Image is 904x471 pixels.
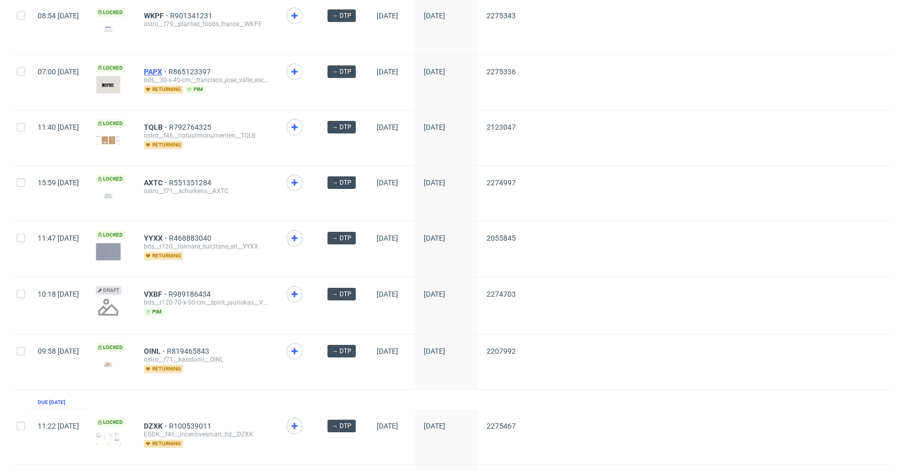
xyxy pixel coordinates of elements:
span: [DATE] [377,68,398,76]
span: → DTP [332,11,352,20]
span: returning [144,141,183,149]
a: R792764325 [169,123,213,131]
a: R551351284 [169,178,213,187]
img: version_two_editor_data [96,243,121,261]
span: → DTP [332,122,352,132]
div: EGDK__f46__incentivesmart_ltd__DZXK [144,430,269,439]
a: DZXK [144,422,169,430]
span: 11:22 [DATE] [38,422,79,430]
span: Locked [96,343,125,352]
a: R819465843 [167,347,211,355]
a: R468883040 [169,234,213,242]
span: pim [144,308,164,316]
span: [DATE] [424,347,445,355]
span: [DATE] [424,68,445,76]
div: bds__t120__tonnare_sulcitane_srl__YYXX [144,242,269,251]
span: [DATE] [424,422,445,430]
img: version_two_editor_design.png [96,432,121,446]
span: → DTP [332,67,352,76]
span: Locked [96,119,125,128]
span: 2055845 [487,234,516,242]
span: 11:40 [DATE] [38,123,79,131]
span: → DTP [332,346,352,356]
span: returning [144,440,183,448]
span: [DATE] [424,234,445,242]
a: YYXX [144,234,169,242]
span: returning [144,252,183,260]
span: Locked [96,64,125,72]
a: OINL [144,347,167,355]
span: → DTP [332,178,352,187]
span: [DATE] [377,178,398,187]
span: Locked [96,418,125,427]
span: 15:59 [DATE] [38,178,79,187]
a: R901341231 [170,12,214,20]
span: [DATE] [424,12,445,20]
div: ostro__f79__planted_foods_france__WKPF [144,20,269,28]
span: [DATE] [424,290,445,298]
img: version_two_editor_design [96,22,121,36]
span: [DATE] [377,422,398,430]
a: AXTC [144,178,169,187]
span: returning [144,365,183,373]
span: → DTP [332,233,352,243]
span: → DTP [332,421,352,431]
span: 2275343 [487,12,516,20]
div: Due [DATE] [38,398,65,407]
div: ostro__f71__schurkens__AXTC [144,187,269,195]
span: [DATE] [377,290,398,298]
span: pim [185,85,205,94]
img: version_two_editor_design.png [96,136,121,145]
img: version_two_editor_design [96,189,121,203]
span: 2275336 [487,68,516,76]
a: R989186434 [168,290,213,298]
span: 2274997 [487,178,516,187]
img: no_design.png [96,295,121,320]
a: VXBF [144,290,168,298]
a: R865123397 [168,68,213,76]
span: [DATE] [377,123,398,131]
a: WKPF [144,12,170,20]
img: version_two_editor_design.png [96,75,121,94]
div: bds__t120-70-x-50-cm__spirit_jaunokas__VXBF [144,298,269,307]
span: returning [144,85,183,94]
span: → DTP [332,289,352,299]
span: 07:00 [DATE] [38,68,79,76]
a: R100539011 [169,422,213,430]
div: ostro__f71__kazidomi__OINL [144,355,269,364]
span: 09:58 [DATE] [38,347,79,355]
span: 08:54 [DATE] [38,12,79,20]
div: ostro__f46__natuurmonumenten__TQLB [144,131,269,140]
span: 2123047 [487,123,516,131]
a: TQLB [144,123,169,131]
span: 2274703 [487,290,516,298]
span: [DATE] [424,178,445,187]
span: [DATE] [377,12,398,20]
span: [DATE] [377,347,398,355]
span: 2207992 [487,347,516,355]
span: 11:47 [DATE] [38,234,79,242]
span: 2275467 [487,422,516,430]
span: Locked [96,231,125,239]
div: bds__30-x-40-cm__francisco_jose_valle_escobar__PAPX [144,76,269,84]
span: Locked [96,175,125,183]
img: version_two_editor_design [96,357,121,372]
span: Locked [96,8,125,17]
a: PAPX [144,68,168,76]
